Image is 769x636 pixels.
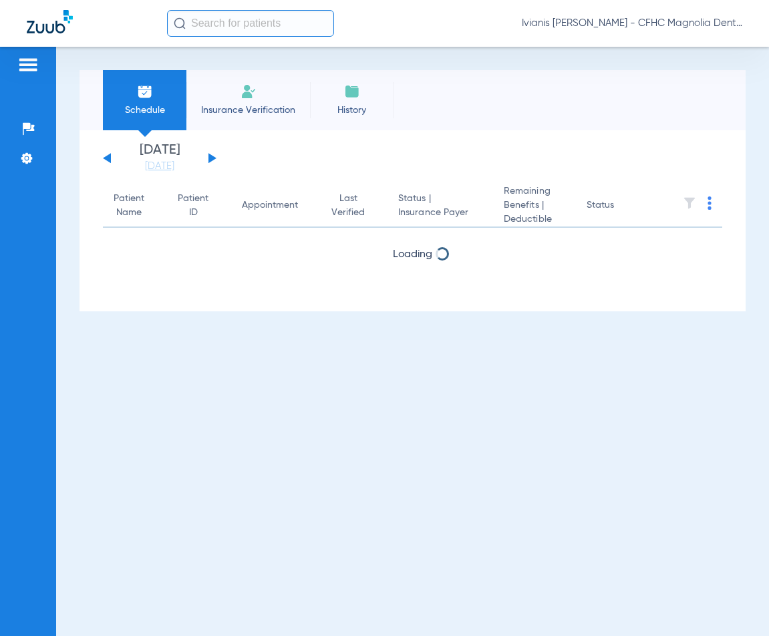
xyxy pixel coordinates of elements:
img: Schedule [137,84,153,100]
span: Deductible [504,212,565,226]
th: Status | [388,184,493,228]
img: Search Icon [174,17,186,29]
img: History [344,84,360,100]
div: Patient Name [114,192,156,220]
div: Appointment [242,198,298,212]
img: Manual Insurance Verification [241,84,257,100]
a: [DATE] [120,160,200,173]
div: Last Verified [331,192,365,220]
div: Appointment [242,198,310,212]
input: Search for patients [167,10,334,37]
img: hamburger-icon [17,57,39,73]
th: Remaining Benefits | [493,184,576,228]
th: Status [576,184,666,228]
img: group-dot-blue.svg [708,196,712,210]
span: Ivianis [PERSON_NAME] - CFHC Magnolia Dental [522,17,742,30]
div: Patient ID [178,192,220,220]
span: Insurance Verification [196,104,300,117]
img: Zuub Logo [27,10,73,33]
img: filter.svg [683,196,696,210]
div: Last Verified [331,192,377,220]
span: Schedule [113,104,176,117]
li: [DATE] [120,144,200,173]
span: Loading [393,249,432,260]
span: Insurance Payer [398,206,482,220]
span: History [320,104,383,117]
span: Loading [393,285,432,295]
div: Patient Name [114,192,144,220]
div: Patient ID [178,192,208,220]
